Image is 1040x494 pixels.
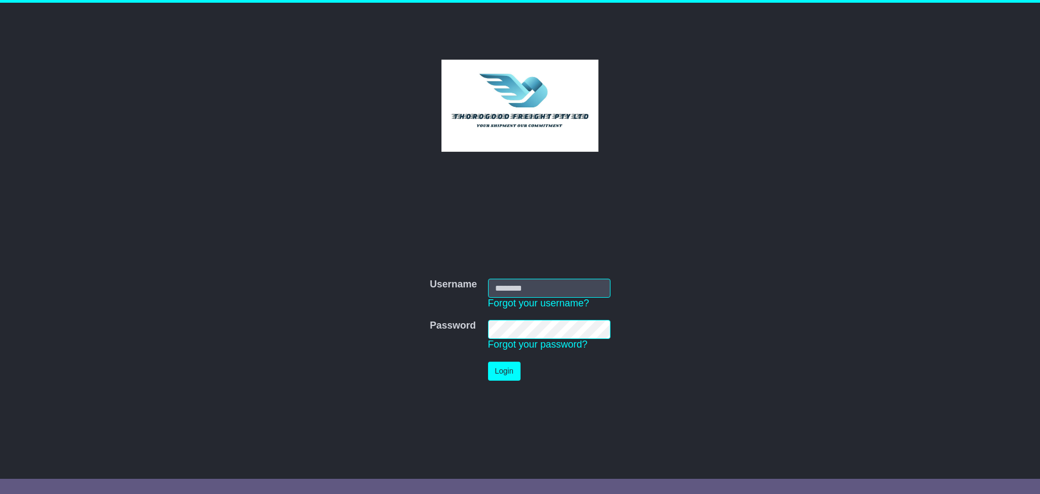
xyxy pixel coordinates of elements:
[488,298,589,309] a: Forgot your username?
[488,362,521,381] button: Login
[488,339,588,350] a: Forgot your password?
[430,320,476,332] label: Password
[441,60,599,152] img: Thorogood Freight Pty Ltd
[430,279,477,291] label: Username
